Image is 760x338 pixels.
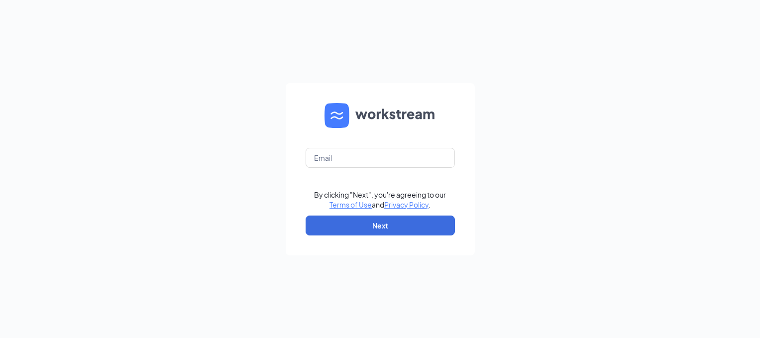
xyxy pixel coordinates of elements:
[325,103,436,128] img: WS logo and Workstream text
[329,200,372,209] a: Terms of Use
[306,148,455,168] input: Email
[314,190,446,210] div: By clicking "Next", you're agreeing to our and .
[306,216,455,235] button: Next
[384,200,429,209] a: Privacy Policy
